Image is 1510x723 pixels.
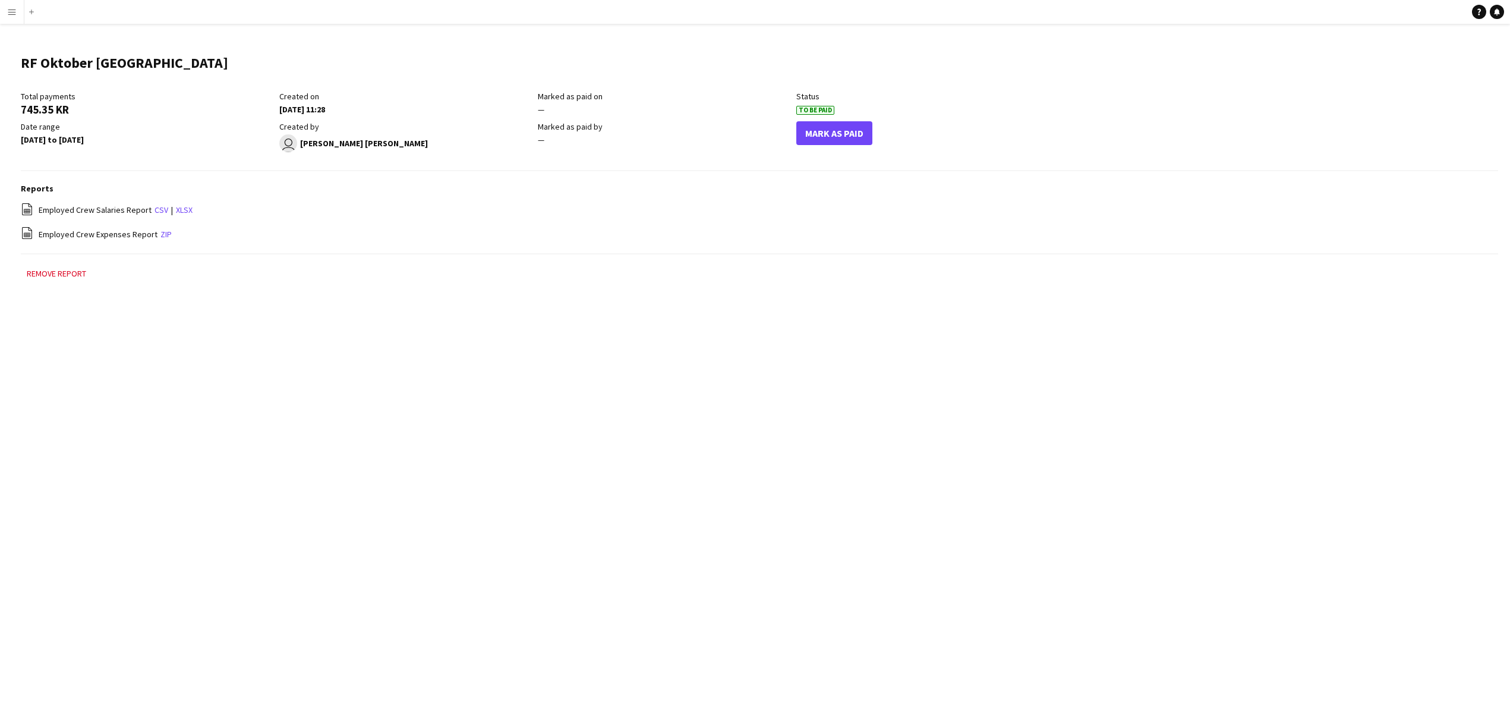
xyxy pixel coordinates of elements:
[21,91,273,102] div: Total payments
[796,121,872,145] button: Mark As Paid
[538,104,544,115] span: —
[538,134,544,145] span: —
[21,134,273,145] div: [DATE] to [DATE]
[538,91,790,102] div: Marked as paid on
[176,205,193,215] a: xlsx
[21,203,1498,218] div: |
[796,106,834,115] span: To Be Paid
[21,183,1498,194] h3: Reports
[39,229,157,240] span: Employed Crew Expenses Report
[160,229,172,240] a: zip
[21,266,92,281] button: Remove report
[796,91,1049,102] div: Status
[39,205,152,215] span: Employed Crew Salaries Report
[21,54,228,72] h1: RF Oktober [GEOGRAPHIC_DATA]
[538,121,790,132] div: Marked as paid by
[279,134,532,152] div: [PERSON_NAME] [PERSON_NAME]
[279,121,532,132] div: Created by
[155,205,168,215] a: csv
[21,104,273,115] div: 745.35 KR
[279,104,532,115] div: [DATE] 11:28
[21,121,273,132] div: Date range
[279,91,532,102] div: Created on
